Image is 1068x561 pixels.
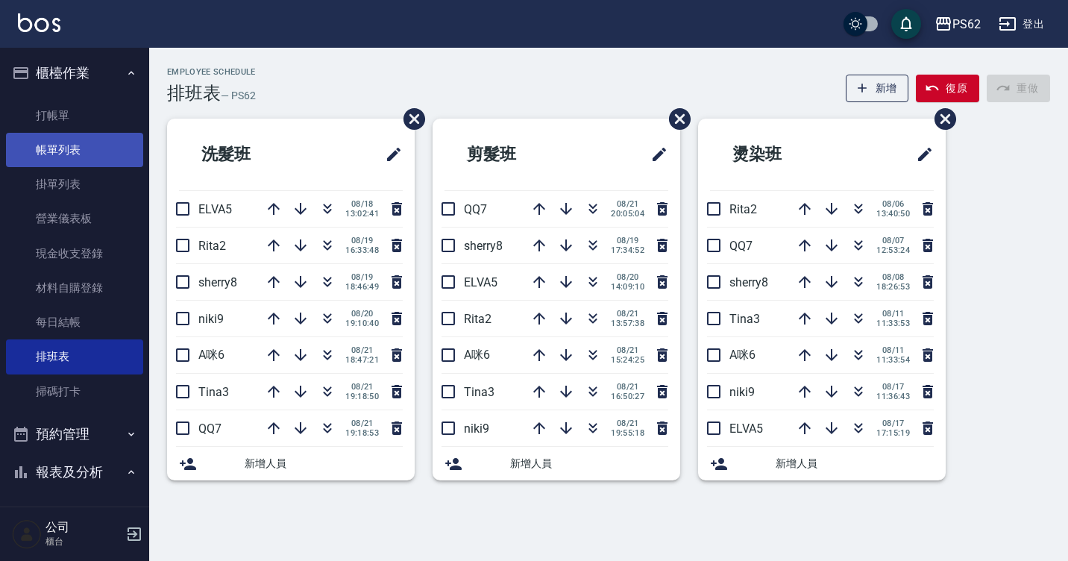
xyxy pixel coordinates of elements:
[45,520,122,535] h5: 公司
[464,421,489,436] span: niki9
[6,374,143,409] a: 掃碼打卡
[611,382,644,392] span: 08/21
[658,97,693,141] span: 刪除班表
[876,209,910,219] span: 13:40:50
[198,202,232,216] span: ELVA5
[611,419,644,428] span: 08/21
[6,98,143,133] a: 打帳單
[876,272,910,282] span: 08/08
[846,75,909,102] button: 新增
[611,309,644,319] span: 08/21
[6,167,143,201] a: 掛單列表
[345,345,379,355] span: 08/21
[6,201,143,236] a: 營業儀表板
[876,428,910,438] span: 17:15:19
[6,498,143,532] a: 報表目錄
[611,199,644,209] span: 08/21
[611,272,644,282] span: 08/20
[6,271,143,305] a: 材料自購登錄
[198,275,237,289] span: sherry8
[345,272,379,282] span: 08/19
[433,447,680,480] div: 新增人員
[179,128,324,181] h2: 洗髮班
[611,392,644,401] span: 16:50:27
[876,419,910,428] span: 08/17
[876,355,910,365] span: 11:33:54
[916,75,979,102] button: 復原
[993,10,1050,38] button: 登出
[729,239,753,253] span: QQ7
[345,382,379,392] span: 08/21
[6,305,143,339] a: 每日結帳
[464,239,503,253] span: sherry8
[729,385,755,399] span: niki9
[729,275,768,289] span: sherry8
[776,456,934,471] span: 新增人員
[198,239,226,253] span: Rita2
[611,355,644,365] span: 15:24:25
[952,15,981,34] div: PS62
[198,312,224,326] span: niki9
[729,421,763,436] span: ELVA5
[376,137,403,172] span: 修改班表的標題
[876,309,910,319] span: 08/11
[876,236,910,245] span: 08/07
[345,282,379,292] span: 18:46:49
[876,199,910,209] span: 08/06
[6,415,143,454] button: 預約管理
[345,319,379,328] span: 19:10:40
[6,54,143,93] button: 櫃檯作業
[18,13,60,32] img: Logo
[464,348,490,362] span: A咪6
[464,385,494,399] span: Tina3
[12,519,42,549] img: Person
[710,128,855,181] h2: 燙染班
[198,421,222,436] span: QQ7
[345,209,379,219] span: 13:02:41
[6,236,143,271] a: 現金收支登錄
[198,348,224,362] span: A咪6
[729,312,760,326] span: Tina3
[345,245,379,255] span: 16:33:48
[876,282,910,292] span: 18:26:53
[345,428,379,438] span: 19:18:53
[641,137,668,172] span: 修改班表的標題
[445,128,590,181] h2: 剪髮班
[167,83,221,104] h3: 排班表
[392,97,427,141] span: 刪除班表
[345,309,379,319] span: 08/20
[345,355,379,365] span: 18:47:21
[611,319,644,328] span: 13:57:38
[729,202,757,216] span: Rita2
[876,245,910,255] span: 12:53:24
[876,345,910,355] span: 08/11
[923,97,958,141] span: 刪除班表
[245,456,403,471] span: 新增人員
[876,319,910,328] span: 11:33:53
[891,9,921,39] button: save
[45,535,122,548] p: 櫃台
[611,345,644,355] span: 08/21
[464,312,491,326] span: Rita2
[221,88,256,104] h6: — PS62
[6,339,143,374] a: 排班表
[510,456,668,471] span: 新增人員
[6,133,143,167] a: 帳單列表
[167,67,256,77] h2: Employee Schedule
[611,236,644,245] span: 08/19
[729,348,756,362] span: A咪6
[876,392,910,401] span: 11:36:43
[345,419,379,428] span: 08/21
[611,282,644,292] span: 14:09:10
[345,199,379,209] span: 08/18
[611,428,644,438] span: 19:55:18
[611,245,644,255] span: 17:34:52
[876,382,910,392] span: 08/17
[907,137,934,172] span: 修改班表的標題
[698,447,946,480] div: 新增人員
[198,385,229,399] span: Tina3
[6,453,143,492] button: 報表及分析
[345,236,379,245] span: 08/19
[464,202,487,216] span: QQ7
[167,447,415,480] div: 新增人員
